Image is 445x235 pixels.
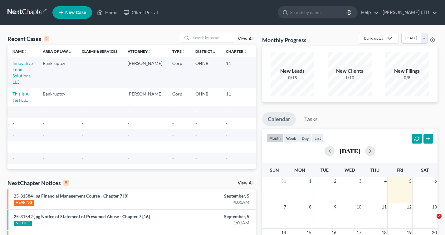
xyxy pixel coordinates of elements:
[312,134,324,142] button: list
[123,88,167,106] td: [PERSON_NAME]
[320,167,329,173] span: Tue
[294,167,305,173] span: Mon
[43,156,44,161] span: -
[43,132,44,138] span: -
[226,132,227,138] span: -
[12,109,14,114] span: -
[281,177,287,185] span: 31
[7,179,69,187] div: NextChapter Notices
[226,109,227,114] span: -
[167,88,190,106] td: Corp
[212,50,216,54] i: unfold_more
[221,88,252,106] td: 11
[82,156,83,161] span: -
[172,144,174,149] span: -
[43,144,44,149] span: -
[7,35,49,42] div: Recent Cases
[43,120,44,126] span: -
[267,134,283,142] button: month
[379,7,437,18] a: [PERSON_NAME] LTD
[12,91,29,103] a: This Is A Test LLC
[12,49,27,54] a: Nameunfold_more
[38,57,77,88] td: Bankruptcy
[63,180,69,186] div: 5
[271,67,314,75] div: New Leads
[270,167,279,173] span: Sun
[424,214,439,229] iframe: Intercom live chat
[195,144,197,149] span: -
[243,50,247,54] i: unfold_more
[82,109,83,114] span: -
[14,214,150,219] a: 25-31542-jpg Notice of Statement of Presumed Abuse - Chapter 7 [16]
[175,193,249,199] div: September, 5
[290,7,347,18] input: Search by name...
[128,132,129,138] span: -
[421,167,429,173] span: Sat
[328,75,372,81] div: 1/10
[262,36,306,44] h3: Monthly Progress
[12,120,14,126] span: -
[195,49,216,54] a: Districtunfold_more
[226,120,227,126] span: -
[195,120,197,126] span: -
[299,134,312,142] button: day
[172,120,174,126] span: -
[172,49,185,54] a: Typeunfold_more
[333,177,337,185] span: 2
[14,200,34,206] div: HEARING
[128,120,129,126] span: -
[24,50,27,54] i: unfold_more
[172,109,174,114] span: -
[82,120,83,126] span: -
[14,221,32,226] div: NOTICE
[358,177,362,185] span: 3
[65,10,86,15] span: New Case
[308,203,312,211] span: 8
[123,57,167,88] td: [PERSON_NAME]
[271,75,314,81] div: 0/15
[14,193,128,198] a: 25-31584-jpg Financial Management Course - Chapter 7 [8]
[195,132,197,138] span: -
[356,203,362,211] span: 10
[12,61,33,85] a: Innovative Food Solutions LLC
[82,132,83,138] span: -
[358,7,379,18] a: Help
[167,57,190,88] td: Corp
[381,203,387,211] span: 11
[195,156,197,161] span: -
[38,88,77,106] td: Bankruptcy
[370,167,379,173] span: Thu
[190,88,221,106] td: OHNB
[308,177,312,185] span: 1
[283,134,299,142] button: week
[434,177,438,185] span: 6
[226,156,227,161] span: -
[12,144,14,149] span: -
[385,75,429,81] div: 0/8
[406,203,412,211] span: 12
[94,7,120,18] a: Home
[437,214,442,219] span: 2
[44,36,49,42] div: 2
[431,203,438,211] span: 13
[175,220,249,226] div: 1:01AM
[340,148,360,154] h2: [DATE]
[128,109,129,114] span: -
[238,37,253,41] a: View All
[172,156,174,161] span: -
[43,49,72,54] a: Area of Lawunfold_more
[68,50,72,54] i: unfold_more
[238,181,253,185] a: View All
[175,199,249,205] div: 4:01AM
[12,132,14,138] span: -
[283,203,287,211] span: 7
[191,33,235,42] input: Search by name...
[77,45,123,57] th: Claims & Services
[128,49,151,54] a: Attorneyunfold_more
[226,49,247,54] a: Chapterunfold_more
[262,112,296,126] a: Calendar
[385,67,429,75] div: New Filings
[384,177,387,185] span: 4
[148,50,151,54] i: unfold_more
[190,57,221,88] td: OHNB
